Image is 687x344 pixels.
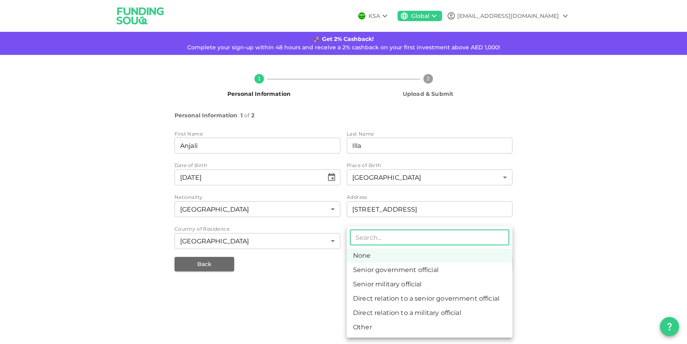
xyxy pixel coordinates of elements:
[347,263,512,277] li: Senior government official
[347,292,512,306] li: Direct relation to a senior government official
[347,249,512,263] li: None
[347,306,512,320] li: Direct relation to a military official
[347,277,512,292] li: Senior military official
[347,320,512,334] li: Other
[350,229,509,245] input: Search...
